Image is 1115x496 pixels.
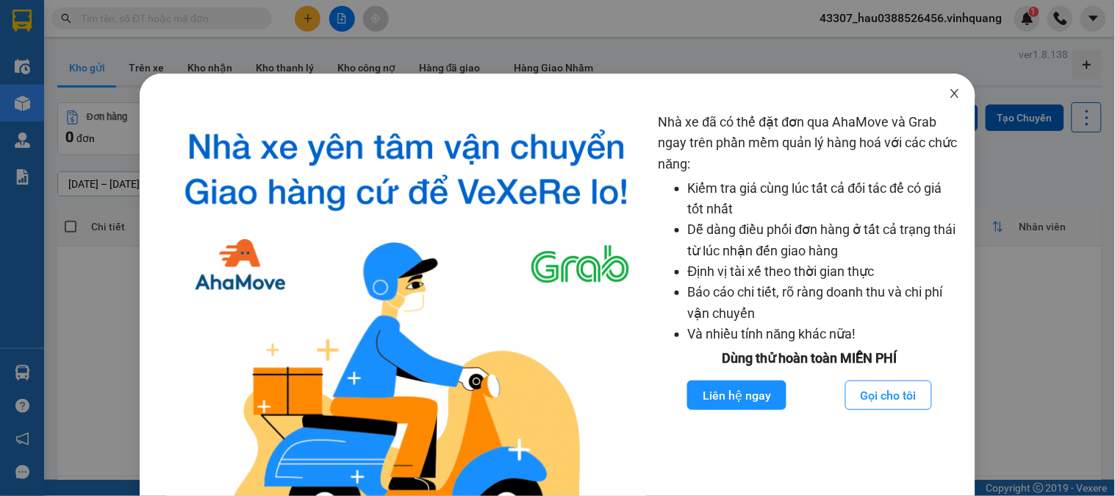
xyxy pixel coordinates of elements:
div: Dùng thử hoàn toàn MIỄN PHÍ [659,348,961,369]
li: Báo cáo chi tiết, rõ ràng doanh thu và chi phí vận chuyển [688,282,961,324]
span: close [949,88,961,99]
span: Gọi cho tôi [861,386,917,405]
li: Và nhiều tính năng khác nữa! [688,324,961,344]
button: Gọi cho tôi [845,380,932,410]
span: Liên hệ ngay [703,386,771,405]
button: Liên hệ ngay [687,380,786,410]
li: Định vị tài xế theo thời gian thực [688,261,961,282]
li: Kiểm tra giá cùng lúc tất cả đối tác để có giá tốt nhất [688,178,961,220]
button: Close [934,74,975,115]
li: Dễ dàng điều phối đơn hàng ở tất cả trạng thái từ lúc nhận đến giao hàng [688,219,961,261]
